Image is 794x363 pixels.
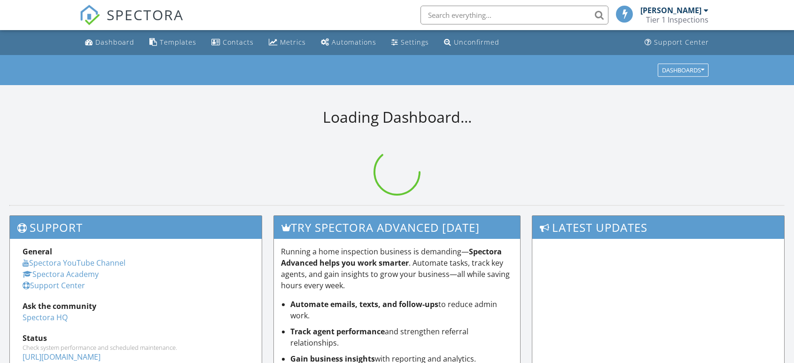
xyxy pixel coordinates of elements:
[290,326,513,348] li: and strengthen referral relationships.
[146,34,200,51] a: Templates
[454,38,499,47] div: Unconfirmed
[290,299,513,321] li: to reduce admin work.
[440,34,503,51] a: Unconfirmed
[23,246,52,257] strong: General
[81,34,138,51] a: Dashboard
[280,38,306,47] div: Metrics
[23,344,249,351] div: Check system performance and scheduled maintenance.
[265,34,310,51] a: Metrics
[401,38,429,47] div: Settings
[23,332,249,344] div: Status
[79,13,184,32] a: SPECTORA
[654,38,709,47] div: Support Center
[290,299,438,309] strong: Automate emails, texts, and follow-ups
[317,34,380,51] a: Automations (Basic)
[23,312,68,323] a: Spectora HQ
[23,258,125,268] a: Spectora YouTube Channel
[274,216,520,239] h3: Try spectora advanced [DATE]
[662,67,704,73] div: Dashboards
[658,63,708,77] button: Dashboards
[23,269,99,279] a: Spectora Academy
[95,38,134,47] div: Dashboard
[10,216,262,239] h3: Support
[532,216,784,239] h3: Latest Updates
[281,246,513,291] p: Running a home inspection business is demanding— . Automate tasks, track key agents, and gain ins...
[79,5,100,25] img: The Best Home Inspection Software - Spectora
[290,326,385,337] strong: Track agent performance
[23,300,249,312] div: Ask the community
[420,6,608,24] input: Search everything...
[223,38,254,47] div: Contacts
[641,34,713,51] a: Support Center
[332,38,376,47] div: Automations
[388,34,433,51] a: Settings
[23,352,101,362] a: [URL][DOMAIN_NAME]
[281,246,502,268] strong: Spectora Advanced helps you work smarter
[160,38,196,47] div: Templates
[646,15,708,24] div: Tier 1 Inspections
[208,34,257,51] a: Contacts
[107,5,184,24] span: SPECTORA
[640,6,701,15] div: [PERSON_NAME]
[23,280,85,291] a: Support Center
